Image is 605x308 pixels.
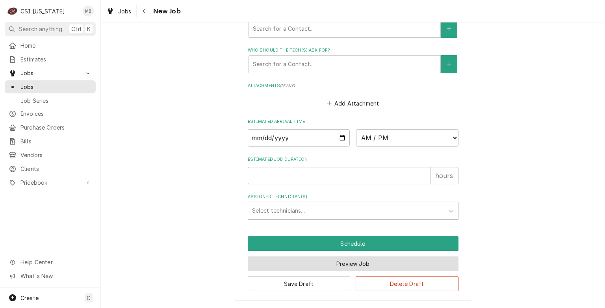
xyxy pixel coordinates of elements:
[447,61,451,67] svg: Create New Contact
[83,6,94,17] div: MB
[430,167,458,184] div: hours
[7,6,18,17] div: CSI Kentucky's Avatar
[83,6,94,17] div: Matt Brewington's Avatar
[5,53,96,66] a: Estimates
[248,47,458,54] label: Who should the tech(s) ask for?
[20,123,92,132] span: Purchase Orders
[71,25,82,33] span: Ctrl
[5,121,96,134] a: Purchase Orders
[5,269,96,282] a: Go to What's New
[20,109,92,118] span: Invoices
[248,251,458,271] div: Button Group Row
[356,129,458,147] select: Time Select
[5,67,96,80] a: Go to Jobs
[248,236,458,251] div: Button Group Row
[5,22,96,36] button: Search anythingCtrlK
[20,258,91,266] span: Help Center
[87,294,91,302] span: C
[248,271,458,291] div: Button Group Row
[280,83,295,88] span: ( if any )
[20,55,92,63] span: Estimates
[151,6,181,17] span: New Job
[103,5,135,18] a: Jobs
[5,148,96,161] a: Vendors
[356,276,458,291] button: Delete Draft
[20,41,92,50] span: Home
[5,162,96,175] a: Clients
[20,295,39,301] span: Create
[5,80,96,93] a: Jobs
[138,5,151,17] button: Navigate back
[20,96,92,105] span: Job Series
[20,69,80,77] span: Jobs
[19,25,62,33] span: Search anything
[248,256,458,271] button: Preview Job
[20,165,92,173] span: Clients
[5,256,96,269] a: Go to Help Center
[248,83,458,89] label: Attachments
[5,107,96,120] a: Invoices
[7,6,18,17] div: C
[20,151,92,159] span: Vendors
[248,129,350,147] input: Date
[325,98,380,109] button: Add Attachment
[441,55,457,73] button: Create New Contact
[5,176,96,189] a: Go to Pricebook
[20,137,92,145] span: Bills
[248,156,458,184] div: Estimated Job Duration
[248,194,458,200] label: Assigned Technician(s)
[441,20,457,38] button: Create New Contact
[248,276,351,291] button: Save Draft
[248,119,458,125] label: Estimated Arrival Time
[248,194,458,219] div: Assigned Technician(s)
[20,83,92,91] span: Jobs
[5,135,96,148] a: Bills
[248,47,458,73] div: Who should the tech(s) ask for?
[248,12,458,37] div: Who called in this service?
[87,25,91,33] span: K
[20,7,65,15] div: CSI [US_STATE]
[20,272,91,280] span: What's New
[248,83,458,109] div: Attachments
[20,178,80,187] span: Pricebook
[248,236,458,251] button: Schedule
[447,26,451,32] svg: Create New Contact
[5,39,96,52] a: Home
[118,7,132,15] span: Jobs
[5,94,96,107] a: Job Series
[248,156,458,163] label: Estimated Job Duration
[248,119,458,147] div: Estimated Arrival Time
[248,236,458,291] div: Button Group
